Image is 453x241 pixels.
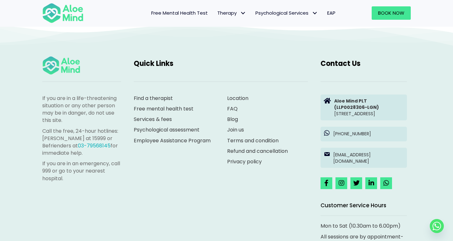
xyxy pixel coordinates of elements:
[42,95,121,124] p: If you are in a life-threatening situation or any other person may be in danger, do not use this ...
[42,56,80,75] img: Aloe mind Logo
[238,9,247,18] span: Therapy: submenu
[227,137,279,144] a: Terms and condition
[327,10,335,16] span: EAP
[134,116,172,123] a: Services & fees
[42,3,84,24] img: Aloe mind Logo
[227,147,288,155] a: Refund and cancellation
[322,6,340,20] a: EAP
[321,222,407,230] p: Mon to Sat (10.30am to 6.00pm)
[42,127,121,157] p: Call the free, 24-hour hotlines: [PERSON_NAME] at 15999 or Befrienders at for immediate help.
[321,202,386,209] span: Customer Service Hours
[151,10,208,16] span: Free Mental Health Test
[251,6,322,20] a: Psychological ServicesPsychological Services: submenu
[334,98,404,117] p: [STREET_ADDRESS]
[134,126,199,133] a: Psychological assessment
[134,95,173,102] a: Find a therapist
[321,59,361,68] span: Contact Us
[42,160,121,182] p: If you are in an emergency, call 999 or go to your nearest hospital.
[227,95,248,102] a: Location
[430,219,444,233] a: Whatsapp
[217,10,246,16] span: Therapy
[213,6,251,20] a: TherapyTherapy: submenu
[310,9,319,18] span: Psychological Services: submenu
[92,6,340,20] nav: Menu
[378,10,404,16] span: Book Now
[333,152,404,165] p: [EMAIL_ADDRESS][DOMAIN_NAME]
[134,137,211,144] a: Employee Assistance Program
[321,127,407,141] a: [PHONE_NUMBER]
[255,10,318,16] span: Psychological Services
[334,98,367,104] strong: Aloe Mind PLT
[134,59,173,68] span: Quick Links
[227,116,238,123] a: Blog
[227,105,238,112] a: FAQ
[78,142,111,149] a: 03-79568145
[334,104,379,110] strong: (LLP0028306-LGN)
[146,6,213,20] a: Free Mental Health Test
[227,126,244,133] a: Join us
[321,95,407,120] a: Aloe Mind PLT(LLP0028306-LGN)[STREET_ADDRESS]
[333,131,404,137] p: [PHONE_NUMBER]
[227,158,262,165] a: Privacy policy
[372,6,411,20] a: Book Now
[321,148,407,168] a: [EMAIL_ADDRESS][DOMAIN_NAME]
[134,105,193,112] a: Free mental health test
